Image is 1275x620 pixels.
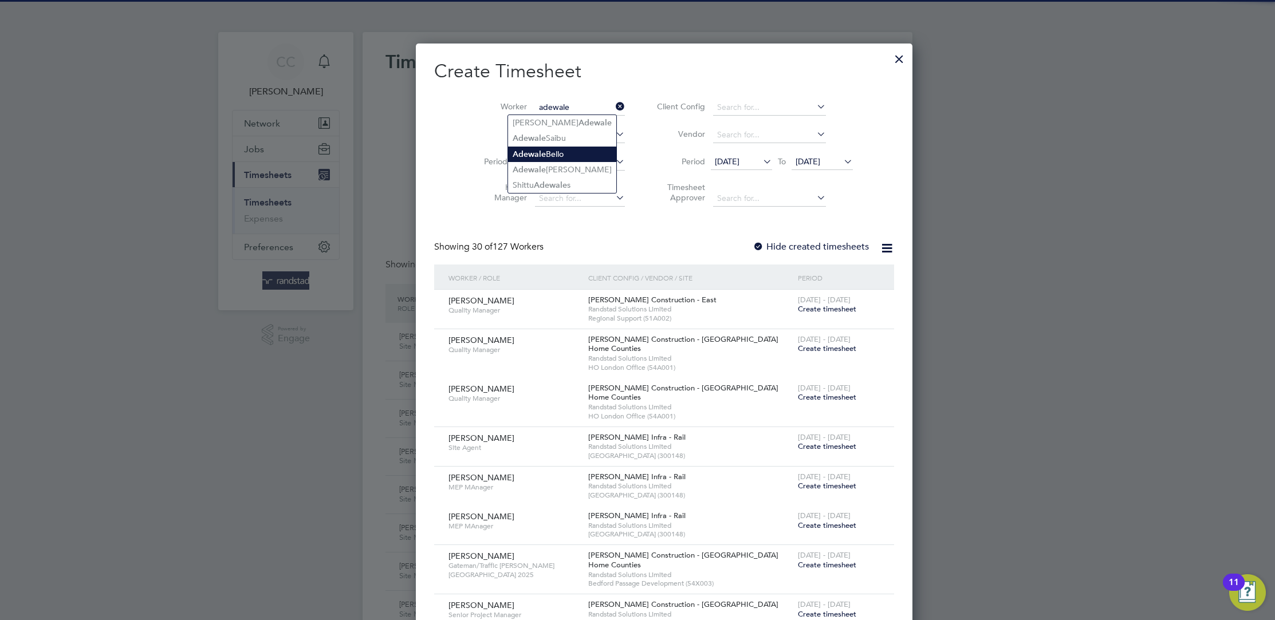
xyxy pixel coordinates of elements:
span: [DATE] - [DATE] [798,550,851,560]
label: Timesheet Approver [654,182,705,203]
span: Quality Manager [448,306,580,315]
input: Search for... [713,100,826,116]
span: [DATE] - [DATE] [798,383,851,393]
label: Site [475,129,527,139]
span: To [774,154,789,169]
span: [PERSON_NAME] Construction - East [588,295,717,305]
span: [PERSON_NAME] [448,295,514,306]
span: Randstad Solutions Limited [588,610,792,619]
span: [PERSON_NAME] Construction - [GEOGRAPHIC_DATA] Home Counties [588,550,778,570]
b: Adewale [513,133,546,143]
span: [PERSON_NAME] [448,384,514,394]
span: Randstad Solutions Limited [588,481,792,491]
span: [DATE] [715,156,739,167]
li: Saibu [508,131,616,146]
span: [PERSON_NAME] Infra - Rail [588,511,686,520]
span: [PERSON_NAME] [448,433,514,443]
span: [GEOGRAPHIC_DATA] (300148) [588,491,792,500]
span: [DATE] - [DATE] [798,472,851,481]
b: Adewale [579,118,612,128]
span: Randstad Solutions Limited [588,402,792,412]
span: Randstad Solutions Limited [588,305,792,314]
span: [PERSON_NAME] [448,551,514,561]
span: Create timesheet [798,560,856,570]
li: [PERSON_NAME] [508,162,616,177]
span: [DATE] - [DATE] [798,334,851,344]
span: Quality Manager [448,345,580,354]
b: Adewale [513,149,546,159]
span: Gateman/Traffic [PERSON_NAME] [GEOGRAPHIC_DATA] 2025 [448,561,580,579]
span: 127 Workers [472,241,544,252]
label: Vendor [654,129,705,139]
span: [GEOGRAPHIC_DATA] (300148) [588,530,792,539]
label: Client Config [654,101,705,112]
span: [DATE] - [DATE] [798,432,851,442]
label: Period Type [475,156,527,167]
span: Randstad Solutions Limited [588,570,792,579]
div: Worker / Role [446,264,585,291]
span: [PERSON_NAME] Infra - Rail [588,472,686,481]
span: Regional Support (51A002) [588,314,792,323]
label: Period [654,156,705,167]
label: Hiring Manager [475,182,527,203]
span: Create timesheet [798,392,856,402]
span: Randstad Solutions Limited [588,354,792,363]
span: [DATE] - [DATE] [798,511,851,520]
span: Senior Project Manager [448,610,580,619]
span: [PERSON_NAME] [448,511,514,522]
span: [GEOGRAPHIC_DATA] (300148) [588,451,792,460]
li: [PERSON_NAME] [508,115,616,131]
label: Worker [475,101,527,112]
b: Adewale [534,180,567,190]
span: [PERSON_NAME] [448,600,514,610]
span: [PERSON_NAME] Infra - Rail [588,432,686,442]
span: Randstad Solutions Limited [588,442,792,451]
span: MEP MAnager [448,522,580,531]
span: [DATE] - [DATE] [798,295,851,305]
span: [DATE] - [DATE] [798,599,851,609]
span: Create timesheet [798,609,856,619]
span: [DATE] [796,156,820,167]
span: [PERSON_NAME] Construction - [GEOGRAPHIC_DATA] [588,599,778,609]
input: Search for... [535,100,625,116]
span: Create timesheet [798,441,856,451]
span: Randstad Solutions Limited [588,521,792,530]
span: 30 of [472,241,493,252]
input: Search for... [713,191,826,207]
div: 11 [1229,582,1239,597]
input: Search for... [713,127,826,143]
span: Create timesheet [798,481,856,491]
span: [PERSON_NAME] Construction - [GEOGRAPHIC_DATA] Home Counties [588,383,778,402]
b: Adewale [513,165,546,175]
div: Showing [434,241,546,253]
div: Client Config / Vendor / Site [585,264,795,291]
span: [PERSON_NAME] [448,472,514,483]
span: [PERSON_NAME] Construction - [GEOGRAPHIC_DATA] Home Counties [588,334,778,354]
button: Open Resource Center, 11 new notifications [1229,574,1266,611]
span: Quality Manager [448,394,580,403]
span: HO London Office (54A001) [588,412,792,421]
li: Shittu s [508,177,616,193]
li: Bello [508,147,616,162]
span: HO London Office (54A001) [588,363,792,372]
span: Create timesheet [798,520,856,530]
input: Search for... [535,191,625,207]
label: Hide created timesheets [753,241,869,252]
span: Site Agent [448,443,580,452]
div: Period [795,264,883,291]
span: MEP MAnager [448,483,580,492]
h2: Create Timesheet [434,60,894,84]
span: [PERSON_NAME] [448,335,514,345]
span: Bedford Passage Development (54X003) [588,579,792,588]
span: Create timesheet [798,343,856,353]
span: Create timesheet [798,304,856,314]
